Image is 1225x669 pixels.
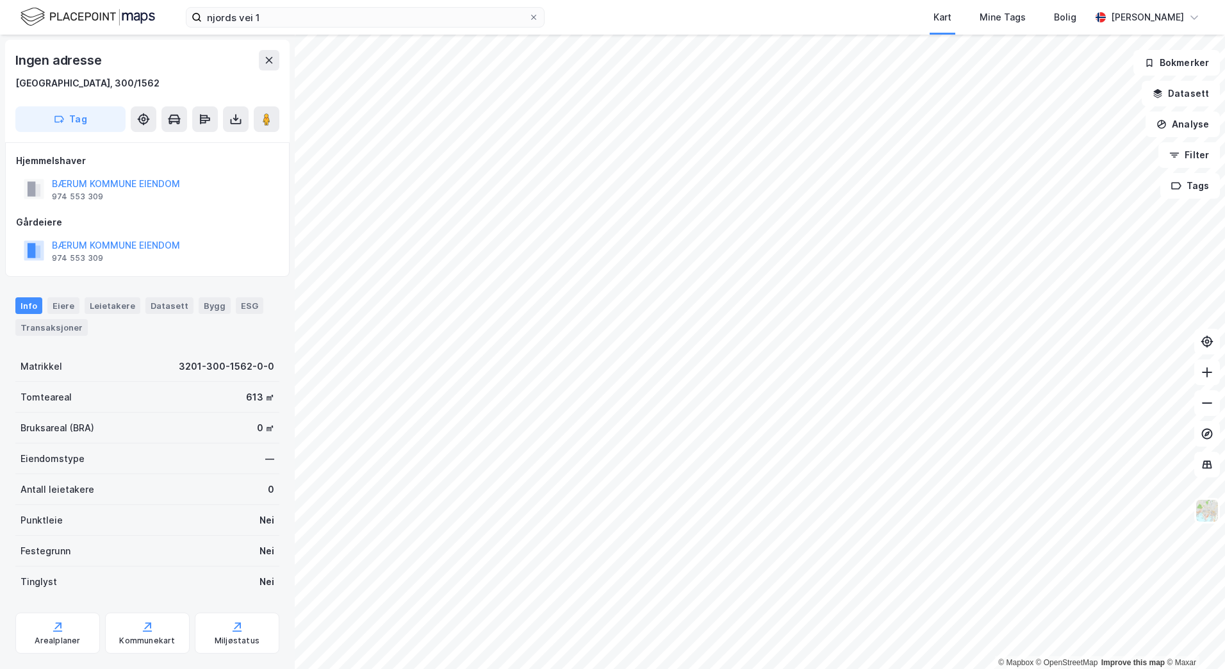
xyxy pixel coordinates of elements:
[202,8,529,27] input: Søk på adresse, matrikkel, gårdeiere, leietakere eller personer
[1158,142,1220,168] button: Filter
[52,253,103,263] div: 974 553 309
[980,10,1026,25] div: Mine Tags
[15,319,88,336] div: Transaksjoner
[15,76,160,91] div: [GEOGRAPHIC_DATA], 300/1562
[1054,10,1076,25] div: Bolig
[21,574,57,590] div: Tinglyst
[259,543,274,559] div: Nei
[21,543,70,559] div: Festegrunn
[1133,50,1220,76] button: Bokmerker
[21,513,63,528] div: Punktleie
[259,513,274,528] div: Nei
[21,390,72,405] div: Tomteareal
[265,451,274,467] div: —
[1036,658,1098,667] a: OpenStreetMap
[236,297,263,314] div: ESG
[1160,173,1220,199] button: Tags
[257,420,274,436] div: 0 ㎡
[1111,10,1184,25] div: [PERSON_NAME]
[199,297,231,314] div: Bygg
[21,6,155,28] img: logo.f888ab2527a4732fd821a326f86c7f29.svg
[268,482,274,497] div: 0
[1161,607,1225,669] iframe: Chat Widget
[16,215,279,230] div: Gårdeiere
[1195,499,1219,523] img: Z
[21,451,85,467] div: Eiendomstype
[119,636,175,646] div: Kommunekart
[179,359,274,374] div: 3201-300-1562-0-0
[35,636,80,646] div: Arealplaner
[85,297,140,314] div: Leietakere
[47,297,79,314] div: Eiere
[215,636,259,646] div: Miljøstatus
[15,106,126,132] button: Tag
[1146,111,1220,137] button: Analyse
[21,359,62,374] div: Matrikkel
[21,482,94,497] div: Antall leietakere
[15,297,42,314] div: Info
[246,390,274,405] div: 613 ㎡
[1101,658,1165,667] a: Improve this map
[1161,607,1225,669] div: Kontrollprogram for chat
[259,574,274,590] div: Nei
[933,10,951,25] div: Kart
[21,420,94,436] div: Bruksareal (BRA)
[16,153,279,169] div: Hjemmelshaver
[998,658,1033,667] a: Mapbox
[145,297,193,314] div: Datasett
[1142,81,1220,106] button: Datasett
[15,50,104,70] div: Ingen adresse
[52,192,103,202] div: 974 553 309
